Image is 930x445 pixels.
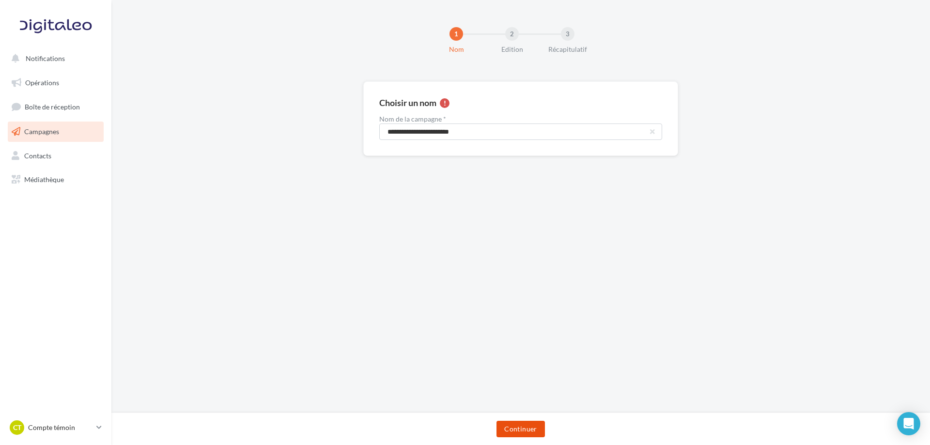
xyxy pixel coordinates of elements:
div: 3 [561,27,574,41]
a: Ct Compte témoin [8,418,104,437]
span: Campagnes [24,127,59,136]
span: Notifications [26,54,65,62]
button: Notifications [6,48,102,69]
div: 1 [449,27,463,41]
span: Boîte de réception [25,103,80,111]
span: Médiathèque [24,175,64,184]
a: Opérations [6,73,106,93]
div: Choisir un nom [379,98,436,107]
a: Médiathèque [6,169,106,190]
span: Contacts [24,151,51,159]
a: Contacts [6,146,106,166]
p: Compte témoin [28,423,93,432]
span: Ct [13,423,21,432]
label: Nom de la campagne * [379,116,662,123]
span: Opérations [25,78,59,87]
div: Edition [481,45,543,54]
div: Nom [425,45,487,54]
a: Campagnes [6,122,106,142]
div: Récapitulatif [537,45,599,54]
a: Boîte de réception [6,96,106,117]
div: 2 [505,27,519,41]
div: Open Intercom Messenger [897,412,920,435]
button: Continuer [496,421,544,437]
